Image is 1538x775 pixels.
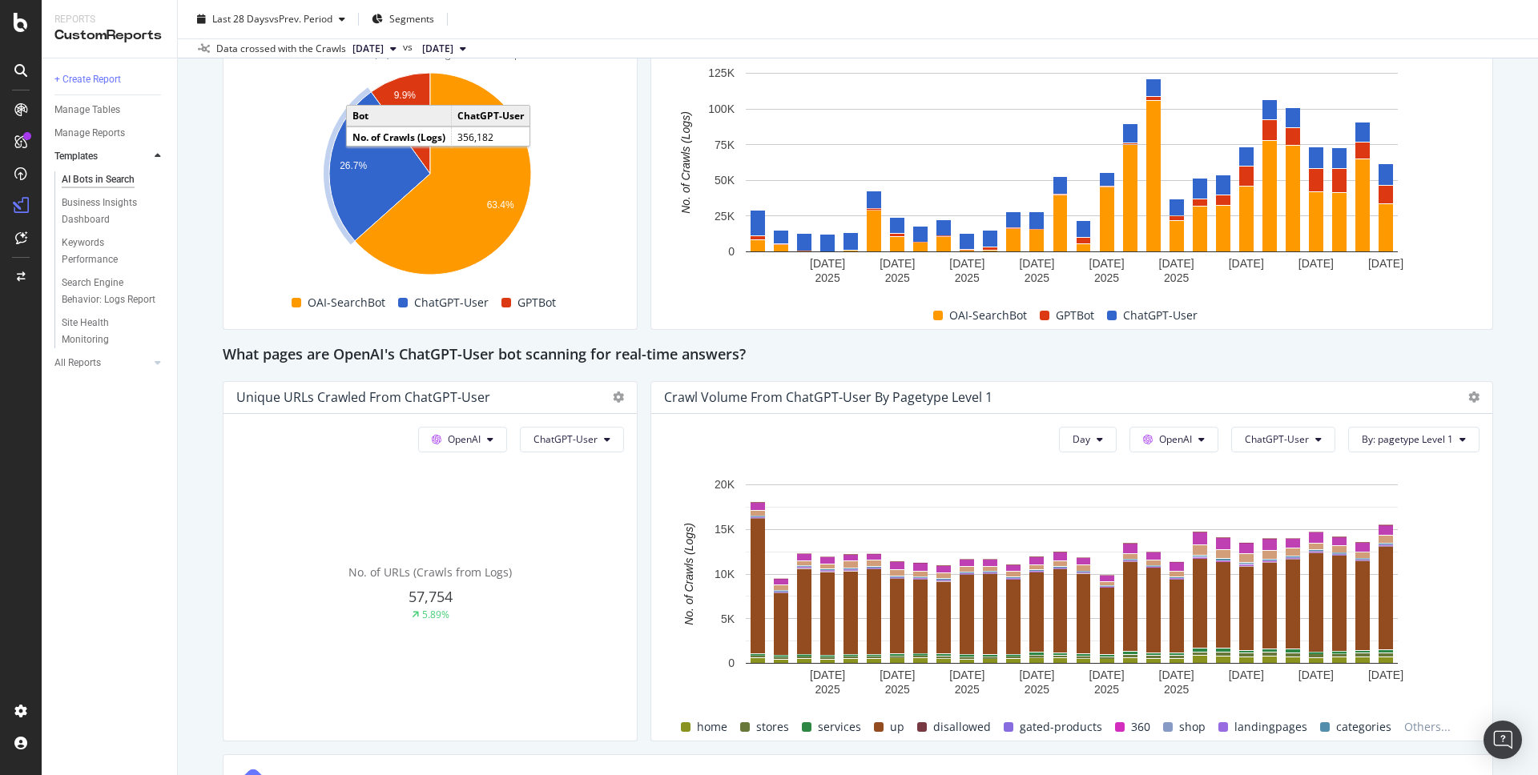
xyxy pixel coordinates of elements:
text: 2025 [1094,271,1119,284]
a: Templates [54,148,150,165]
text: 2025 [1164,683,1189,696]
span: vs [403,40,416,54]
span: OAI-SearchBot [308,293,385,312]
div: Crawl Volume from ChatGPT-User by pagetype Level 1DayOpenAIChatGPT-UserBy: pagetype Level 1A char... [650,381,1493,741]
text: [DATE] [1019,669,1054,681]
a: All Reports [54,355,150,371]
span: GPTBot [1056,306,1094,325]
span: ChatGPT-User [1123,306,1198,325]
text: [DATE] [1089,257,1125,270]
button: ChatGPT-User [1231,427,1335,452]
span: GPTBot [517,293,556,312]
text: [DATE] [880,669,915,681]
button: Day [1059,427,1117,452]
span: ChatGPT-User [533,432,598,446]
text: 0 [728,657,735,669]
text: 2025 [815,271,840,284]
span: 57,754 [409,587,453,606]
svg: A chart. [664,65,1480,289]
text: [DATE] [1159,257,1194,270]
div: Reports [54,13,164,26]
text: 25K [715,210,735,223]
span: categories [1336,717,1391,737]
span: home [697,717,727,737]
a: AI Bots in Search [62,171,166,188]
text: 10K [715,568,735,580]
text: 2025 [1094,683,1119,696]
text: 15K [715,523,735,536]
button: [DATE] [416,39,473,58]
span: vs Prev. Period [269,12,332,26]
text: [DATE] [1159,669,1194,681]
button: OpenAI [1129,427,1218,452]
text: 0 [728,245,735,258]
text: 2025 [1025,683,1049,696]
text: 5K [721,612,735,625]
div: Manage Reports [54,125,125,142]
h2: What pages are OpenAI's ChatGPT-User bot scanning for real-time answers? [223,343,746,368]
div: CustomReports [54,26,164,45]
div: Keywords Performance [62,235,151,268]
div: Site Health Monitoring [62,315,151,348]
a: Manage Reports [54,125,166,142]
span: ChatGPT-User [1245,432,1309,446]
div: Manage Tables [54,102,120,118]
text: 63.4% [487,199,514,211]
button: ChatGPT-User [520,427,624,452]
div: Search Engine Behavior: Logs Report [62,275,156,308]
button: [DATE] [346,39,403,58]
span: landingpages [1234,717,1307,737]
div: Open Intercom Messenger [1484,721,1522,759]
span: up [890,717,904,737]
span: By: pagetype Level 1 [1362,432,1453,446]
text: 2025 [885,271,910,284]
div: Data crossed with the Crawls [216,42,346,56]
text: 9.9% [394,90,417,101]
div: + Create Report [54,71,121,88]
text: 2025 [885,683,910,696]
text: [DATE] [810,669,845,681]
a: Manage Tables [54,102,166,118]
text: 2025 [1164,271,1189,284]
button: By: pagetype Level 1 [1348,427,1480,452]
span: OpenAI [448,432,481,446]
div: All Reports [54,355,101,371]
button: Segments [365,6,441,32]
span: services [818,717,861,737]
text: 26.7% [340,160,367,171]
span: Others... [1398,717,1457,737]
span: shop [1179,717,1206,737]
text: [DATE] [949,669,984,681]
text: [DATE] [1089,669,1125,681]
text: 2025 [955,271,980,284]
a: Keywords Performance [62,235,166,268]
a: Search Engine Behavior: Logs Report [62,275,166,308]
div: Unique URLs Crawled from ChatGPT-User [236,389,490,405]
div: Unique URLs Crawled from ChatGPT-UserOpenAIChatGPT-UserNo. of URLs (Crawls from Logs)57,7545.89% [223,381,638,741]
div: Templates [54,148,98,165]
text: 125K [708,66,735,79]
span: No. of URLs (Crawls from Logs) [348,564,512,580]
button: OpenAI [418,427,507,452]
text: 2025 [1025,271,1049,284]
span: stores [756,717,789,737]
text: [DATE] [810,257,845,270]
text: [DATE] [1229,669,1264,681]
text: 2025 [815,683,840,696]
text: No. of Crawls (Logs) [682,523,695,625]
span: OAI-SearchBot [949,306,1027,325]
div: Crawl Volume from ChatGPT-User by pagetype Level 1 [664,389,992,405]
a: Business Insights Dashboard [62,195,166,228]
span: Last 28 Days [212,12,269,26]
span: ChatGPT-User [414,293,489,312]
text: [DATE] [1229,257,1264,270]
text: [DATE] [1019,257,1054,270]
span: 2025 Sep. 8th [422,42,453,56]
svg: A chart. [236,65,624,289]
span: disallowed [933,717,991,737]
text: No. of Crawls (Logs) [679,111,692,214]
text: [DATE] [1298,257,1334,270]
a: + Create Report [54,71,166,88]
